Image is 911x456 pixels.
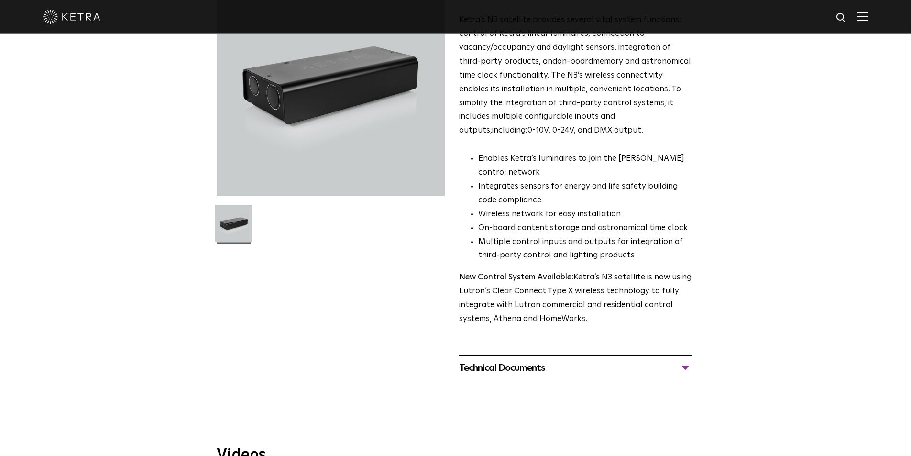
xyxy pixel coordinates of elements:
[43,10,100,24] img: ketra-logo-2019-white
[215,205,252,249] img: N3-Controller-2021-Web-Square
[459,271,692,326] p: Ketra’s N3 satellite is now using Lutron’s Clear Connect Type X wireless technology to fully inte...
[478,208,692,222] li: Wireless network for easy installation
[459,360,692,376] div: Technical Documents
[478,180,692,208] li: Integrates sensors for energy and life safety building code compliance
[478,152,692,180] li: Enables Ketra’s luminaires to join the [PERSON_NAME] control network
[459,13,692,138] p: Ketra’s N3 satellite provides several vital system functions: control of Ketra's linear luminaire...
[857,12,868,21] img: Hamburger%20Nav.svg
[492,126,527,134] g: including:
[459,273,573,281] strong: New Control System Available:
[835,12,847,24] img: search icon
[557,57,593,66] g: on-board
[478,235,692,263] li: Multiple control inputs and outputs for integration of third-party control and lighting products
[478,222,692,235] li: On-board content storage and astronomical time clock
